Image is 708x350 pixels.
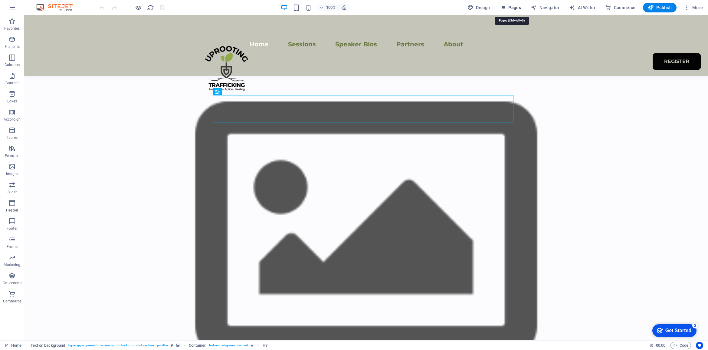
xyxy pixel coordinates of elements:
p: Accordion [4,117,21,122]
span: 00 00 [656,342,665,349]
a: Click to cancel selection. Double-click to open Pages [5,342,21,349]
p: Content [5,81,19,85]
nav: breadcrumb [31,342,267,349]
button: Publish [643,3,677,12]
span: : [660,343,661,348]
button: More [681,3,705,12]
p: Columns [5,62,20,67]
img: Editor Logo [35,4,80,11]
i: This element is a customizable preset [171,344,173,347]
div: Get Started 3 items remaining, 40% complete [5,3,49,16]
span: Click to select. Double-click to edit [263,342,267,349]
i: Element contains an animation [251,344,253,347]
h6: 100% [326,4,336,11]
button: reload [147,4,154,11]
i: Reload page [147,4,154,11]
p: Forms [7,244,18,249]
p: Header [6,208,18,213]
button: Code [670,342,691,349]
button: Navigator [528,3,562,12]
span: . bg-wrapper .preset-fullscreen-text-on-background-v2-centered .parallax [67,342,168,349]
button: Usercentrics [696,342,703,349]
p: Slider [8,190,17,195]
button: 100% [317,4,338,11]
span: Commerce [605,5,636,11]
span: Publish [648,5,672,11]
button: Design [465,3,493,12]
span: Pages [500,5,521,11]
p: Commerce [3,299,21,304]
p: Elements [5,44,20,49]
span: AI Writer [569,5,595,11]
div: 3 [45,1,51,7]
button: Pages [497,3,523,12]
p: Boxes [7,99,17,104]
p: Footer [7,226,18,231]
span: Click to select. Double-click to edit [189,342,206,349]
button: Click here to leave preview mode and continue editing [135,4,142,11]
i: On resize automatically adjust zoom level to fit chosen device. [342,5,347,10]
i: This element contains a background [176,344,179,347]
p: Features [5,153,19,158]
span: Click to select. Double-click to edit [31,342,65,349]
div: Design (Ctrl+Alt+Y) [465,3,493,12]
h6: Session time [650,342,666,349]
p: Tables [7,135,18,140]
span: . text-on-background-content [208,342,248,349]
p: Marketing [4,262,20,267]
button: AI Writer [567,3,598,12]
span: More [684,5,703,11]
span: Navigator [531,5,559,11]
span: Design [467,5,490,11]
p: Images [6,172,18,176]
div: Get Started [18,7,44,12]
button: Commerce [603,3,638,12]
p: Favorites [4,26,20,31]
p: Collections [3,281,21,285]
span: Code [673,342,688,349]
